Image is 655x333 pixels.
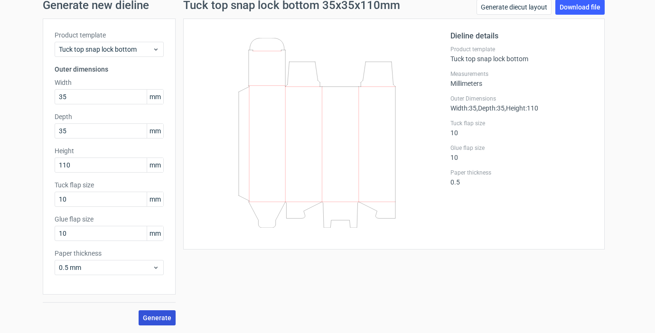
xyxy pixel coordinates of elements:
span: Tuck top snap lock bottom [59,45,152,54]
label: Paper thickness [55,249,164,258]
span: , Height : 110 [505,104,538,112]
label: Glue flap size [450,144,593,152]
span: , Depth : 35 [477,104,505,112]
label: Tuck flap size [55,180,164,190]
label: Measurements [450,70,593,78]
div: Millimeters [450,70,593,87]
span: mm [147,158,163,172]
span: Width : 35 [450,104,477,112]
span: mm [147,226,163,240]
label: Tuck flap size [450,120,593,127]
div: 0.5 [450,169,593,186]
label: Glue flap size [55,214,164,224]
h3: Outer dimensions [55,65,164,74]
span: mm [147,192,163,206]
h2: Dieline details [450,30,593,42]
span: mm [147,124,163,138]
span: Generate [143,314,171,321]
label: Outer Dimensions [450,95,593,102]
label: Paper thickness [450,169,593,176]
label: Depth [55,112,164,121]
label: Width [55,78,164,87]
label: Height [55,146,164,156]
div: 10 [450,120,593,137]
label: Product template [450,46,593,53]
span: mm [147,90,163,104]
button: Generate [139,310,176,325]
div: Tuck top snap lock bottom [450,46,593,63]
span: 0.5 mm [59,263,152,272]
div: 10 [450,144,593,161]
label: Product template [55,30,164,40]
